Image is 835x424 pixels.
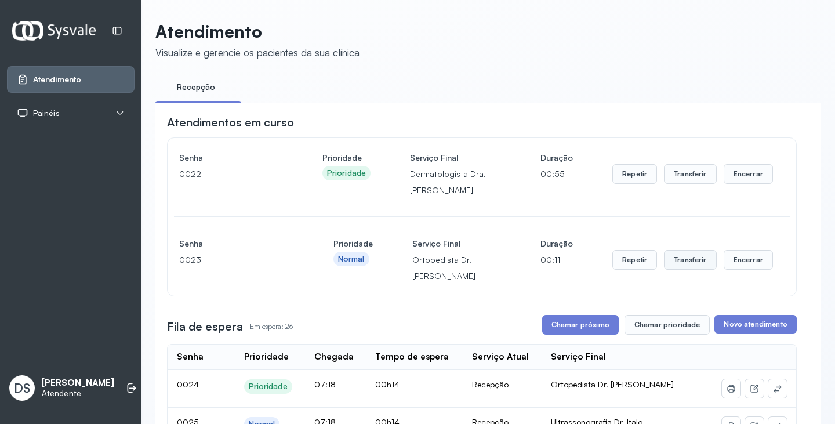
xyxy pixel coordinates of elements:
img: Logotipo do estabelecimento [12,21,96,40]
span: Painéis [33,108,60,118]
h4: Prioridade [322,150,371,166]
div: Serviço Final [551,351,606,363]
button: Encerrar [724,250,773,270]
p: Atendimento [155,21,360,42]
a: Recepção [155,78,237,97]
a: Atendimento [17,74,125,85]
div: Recepção [472,379,533,390]
div: Normal [338,254,365,264]
button: Chamar próximo [542,315,619,335]
div: Prioridade [244,351,289,363]
p: 0022 [179,166,283,182]
h4: Prioridade [333,235,373,252]
p: Ortopedista Dr. [PERSON_NAME] [412,252,501,284]
div: Visualize e gerencie os pacientes da sua clínica [155,46,360,59]
button: Chamar prioridade [625,315,710,335]
div: Prioridade [327,168,366,178]
button: Encerrar [724,164,773,184]
p: [PERSON_NAME] [42,378,114,389]
h4: Serviço Final [410,150,501,166]
div: Chegada [314,351,354,363]
h3: Atendimentos em curso [167,114,294,131]
span: 07:18 [314,379,336,389]
p: Atendente [42,389,114,398]
button: Repetir [612,250,657,270]
span: 00h14 [375,379,400,389]
div: Serviço Atual [472,351,529,363]
span: Ortopedista Dr. [PERSON_NAME] [551,379,674,389]
p: 00:55 [540,166,573,182]
button: Transferir [664,250,717,270]
span: 0024 [177,379,199,389]
p: 00:11 [540,252,573,268]
h4: Senha [179,150,283,166]
h4: Serviço Final [412,235,501,252]
h4: Duração [540,235,573,252]
div: Senha [177,351,204,363]
div: Tempo de espera [375,351,449,363]
button: Repetir [612,164,657,184]
p: Dermatologista Dra. [PERSON_NAME] [410,166,501,198]
h4: Duração [540,150,573,166]
p: 0023 [179,252,294,268]
h3: Fila de espera [167,318,243,335]
span: Atendimento [33,75,81,85]
h4: Senha [179,235,294,252]
button: Transferir [664,164,717,184]
button: Novo atendimento [714,315,796,334]
div: Prioridade [249,382,288,392]
p: Em espera: 26 [250,318,293,335]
